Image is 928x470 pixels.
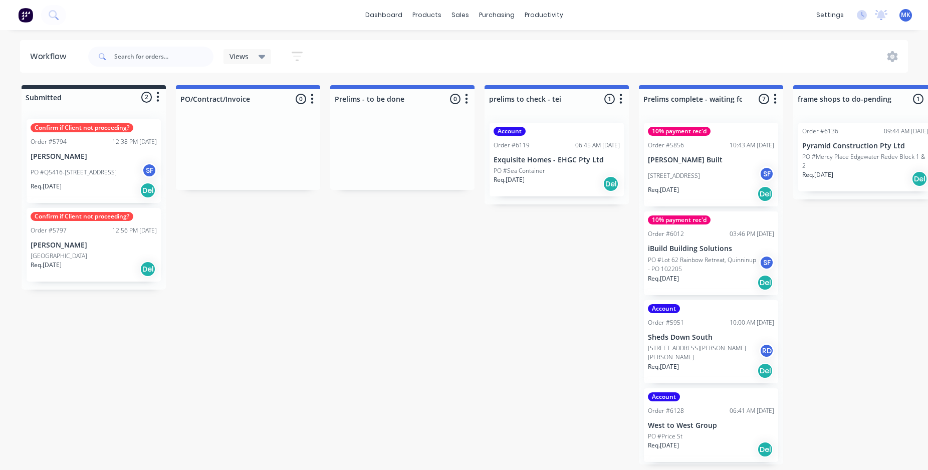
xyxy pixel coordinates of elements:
div: Confirm if Client not proceeding? [31,123,133,132]
p: [GEOGRAPHIC_DATA] [31,252,87,261]
div: Del [603,176,619,192]
p: Req. [DATE] [494,175,525,184]
p: Req. [DATE] [31,182,62,191]
div: Account [648,392,680,401]
input: Search for orders... [114,47,213,67]
p: Req. [DATE] [802,170,833,179]
div: 10% payment rec'dOrder #601203:46 PM [DATE]iBuild Building SolutionsPO #Lot 62 Rainbow Retreat, Q... [644,211,778,295]
div: 10% payment rec'dOrder #585610:43 AM [DATE][PERSON_NAME] Built[STREET_ADDRESS]SFReq.[DATE]Del [644,123,778,206]
p: West to West Group [648,421,774,430]
p: PO #Price St [648,432,682,441]
div: purchasing [474,8,520,23]
div: productivity [520,8,568,23]
div: SF [759,166,774,181]
div: Del [757,363,773,379]
p: Req. [DATE] [31,261,62,270]
div: Order #5797 [31,226,67,235]
div: 06:41 AM [DATE] [730,406,774,415]
p: [PERSON_NAME] Built [648,156,774,164]
p: Req. [DATE] [648,441,679,450]
div: Order #5856 [648,141,684,150]
div: Workflow [30,51,71,63]
p: PO #Sea Container [494,166,545,175]
p: [STREET_ADDRESS][PERSON_NAME][PERSON_NAME] [648,344,759,362]
p: PO #Q5416-[STREET_ADDRESS] [31,168,117,177]
a: dashboard [360,8,407,23]
div: SF [142,163,157,178]
div: Confirm if Client not proceeding? [31,212,133,221]
div: 03:46 PM [DATE] [730,229,774,239]
div: 10:43 AM [DATE] [730,141,774,150]
p: Req. [DATE] [648,362,679,371]
div: products [407,8,446,23]
p: Exquisite Homes - EHGC Pty Ltd [494,156,620,164]
div: Del [140,182,156,198]
div: 12:56 PM [DATE] [112,226,157,235]
div: 10:00 AM [DATE] [730,318,774,327]
div: Order #6119 [494,141,530,150]
div: Order #5951 [648,318,684,327]
span: MK [901,11,910,20]
div: 12:38 PM [DATE] [112,137,157,146]
div: AccountOrder #612806:41 AM [DATE]West to West GroupPO #Price StReq.[DATE]Del [644,388,778,462]
div: RD [759,343,774,358]
div: 10% payment rec'd [648,127,711,136]
span: Views [229,51,249,62]
div: AccountOrder #595110:00 AM [DATE]Sheds Down South[STREET_ADDRESS][PERSON_NAME][PERSON_NAME]RDReq.... [644,300,778,384]
div: Del [140,261,156,277]
div: Confirm if Client not proceeding?Order #579412:38 PM [DATE][PERSON_NAME]PO #Q5416-[STREET_ADDRESS... [27,119,161,203]
div: sales [446,8,474,23]
div: Del [757,275,773,291]
img: Factory [18,8,33,23]
p: [STREET_ADDRESS] [648,171,700,180]
div: Order #6128 [648,406,684,415]
div: Del [757,441,773,457]
div: SF [759,255,774,270]
div: 10% payment rec'd [648,215,711,224]
p: Sheds Down South [648,333,774,342]
p: Req. [DATE] [648,274,679,283]
div: AccountOrder #611906:45 AM [DATE]Exquisite Homes - EHGC Pty LtdPO #Sea ContainerReq.[DATE]Del [490,123,624,196]
div: Del [911,171,927,187]
div: Account [494,127,526,136]
div: Confirm if Client not proceeding?Order #579712:56 PM [DATE][PERSON_NAME][GEOGRAPHIC_DATA]Req.[DAT... [27,208,161,282]
p: [PERSON_NAME] [31,241,157,250]
div: Order #6012 [648,229,684,239]
div: Order #5794 [31,137,67,146]
p: [PERSON_NAME] [31,152,157,161]
p: Req. [DATE] [648,185,679,194]
p: iBuild Building Solutions [648,245,774,253]
div: 06:45 AM [DATE] [575,141,620,150]
div: Order #6136 [802,127,838,136]
p: PO #Lot 62 Rainbow Retreat, Quinninup - PO 102205 [648,256,759,274]
div: Account [648,304,680,313]
div: Del [757,186,773,202]
div: settings [811,8,849,23]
